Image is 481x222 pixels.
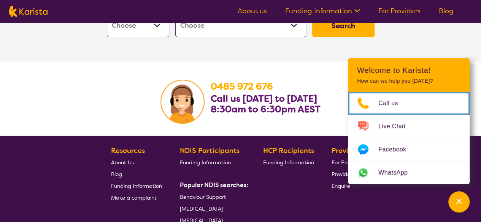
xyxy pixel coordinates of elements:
[312,14,375,37] button: Search
[180,203,245,214] a: [MEDICAL_DATA]
[111,146,145,155] b: Resources
[180,194,226,200] span: Behaviour Support
[111,194,157,201] span: Make a complaint
[111,156,162,168] a: About Us
[332,180,367,192] a: Enquire
[439,6,454,16] a: Blog
[9,6,48,17] img: Karista logo
[111,159,134,166] span: About Us
[332,156,367,168] a: For Providers
[378,121,414,132] span: Live Chat
[180,205,223,212] span: [MEDICAL_DATA]
[180,191,245,203] a: Behaviour Support
[211,93,317,105] b: Call us [DATE] to [DATE]
[111,183,162,189] span: Funding Information
[285,6,360,16] a: Funding Information
[357,66,460,75] h2: Welcome to Karista!
[332,168,367,180] a: Provider Login
[332,183,350,189] span: Enquire
[211,103,321,115] b: 8:30am to 6:30pm AEST
[378,167,417,178] span: WhatsApp
[378,144,415,155] span: Facebook
[378,6,421,16] a: For Providers
[180,159,231,166] span: Funding Information
[348,58,470,184] div: Channel Menu
[180,146,240,155] b: NDIS Participants
[263,159,314,166] span: Funding Information
[348,92,470,184] ul: Choose channel
[160,80,205,124] img: Karista Client Service
[111,180,162,192] a: Funding Information
[448,191,470,213] button: Channel Menu
[357,78,460,84] p: How can we help you [DATE]?
[111,168,162,180] a: Blog
[332,159,364,166] span: For Providers
[263,146,314,155] b: HCP Recipients
[332,146,363,155] b: Providers
[211,80,273,93] a: 0485 972 676
[180,181,248,189] b: Popular NDIS searches:
[111,192,162,203] a: Make a complaint
[263,156,314,168] a: Funding Information
[111,171,122,178] span: Blog
[348,161,470,184] a: Web link opens in a new tab.
[180,156,245,168] a: Funding Information
[238,6,267,16] a: About us
[332,171,367,178] span: Provider Login
[378,98,407,109] span: Call us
